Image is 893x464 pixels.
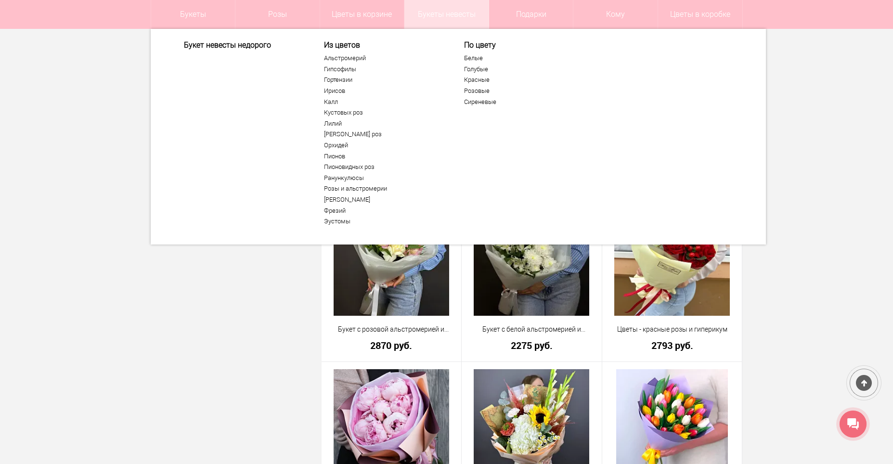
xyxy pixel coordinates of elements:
a: Розовые [464,87,582,95]
a: Сиреневые [464,98,582,106]
span: Из цветов [324,40,442,50]
a: Альстромерий [324,54,442,62]
img: Букет с розовой альстромерией и розами [334,200,449,316]
span: По цвету [464,40,582,50]
a: Орхидей [324,142,442,149]
a: Лилий [324,120,442,128]
a: Пионовидных роз [324,163,442,171]
a: [PERSON_NAME] [324,196,442,204]
a: Букет невесты недорого [184,40,302,50]
a: Гипсофилы [324,65,442,73]
a: Гортензии [324,76,442,84]
img: Цветы - красные розы и гиперикум [614,200,730,316]
a: Голубые [464,65,582,73]
a: Пионов [324,153,442,160]
img: Букет с белой альстромерией и хризантемой [474,200,589,316]
a: Розы и альстромерии [324,185,442,193]
a: Ранункулюсы [324,174,442,182]
a: Фрезий [324,207,442,215]
a: 2870 руб. [328,340,455,350]
a: Букет с белой альстромерией и хризантемой [468,324,595,335]
a: Кустовых роз [324,109,442,116]
a: Калл [324,98,442,106]
a: 2275 руб. [468,340,595,350]
a: Букет с розовой альстромерией и розами [328,324,455,335]
a: Белые [464,54,582,62]
a: 2793 руб. [608,340,736,350]
a: Ирисов [324,87,442,95]
a: Цветы - красные розы и гиперикум [608,324,736,335]
a: Красные [464,76,582,84]
a: [PERSON_NAME] роз [324,130,442,138]
a: Эустомы [324,218,442,225]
